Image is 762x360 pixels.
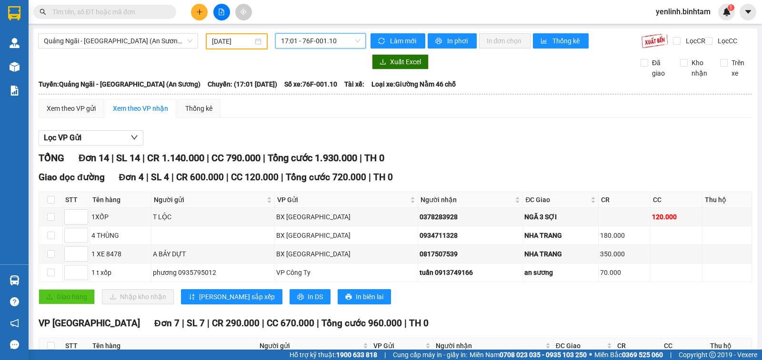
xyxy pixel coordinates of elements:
[10,319,19,328] span: notification
[435,38,443,45] span: printer
[393,350,467,360] span: Cung cấp máy in - giấy in:
[90,192,151,208] th: Tên hàng
[594,350,663,360] span: Miền Bắc
[199,292,275,302] span: [PERSON_NAME] sắp xếp
[600,249,649,259] div: 350.000
[116,152,140,164] span: SL 14
[10,340,19,349] span: message
[600,230,649,241] div: 180.000
[276,267,416,278] div: VP Công Ty
[524,212,597,222] div: NGÃ 3 SỢI
[212,318,260,329] span: CR 290.000
[380,58,386,66] span: download
[373,341,423,351] span: VP Gửi
[308,292,323,302] span: In DS
[10,275,20,285] img: warehouse-icon
[10,38,20,48] img: warehouse-icon
[421,195,513,205] span: Người nhận
[336,351,377,359] strong: 1900 633 818
[207,318,210,329] span: |
[281,34,360,48] span: 17:01 - 76F-001.10
[208,79,277,89] span: Chuyến: (17:01 [DATE])
[277,195,408,205] span: VP Gửi
[641,33,668,49] img: 9k=
[533,33,589,49] button: bar-chartThống kê
[589,353,592,357] span: ⚪️
[648,58,673,78] span: Đã giao
[470,350,587,360] span: Miền Nam
[90,338,257,354] th: Tên hàng
[284,79,337,89] span: Số xe: 76F-001.10
[371,79,456,89] span: Loại xe: Giường Nằm 46 chỗ
[369,172,371,183] span: |
[275,245,418,263] td: BX Quảng Ngãi
[409,318,429,329] span: TH 0
[541,38,549,45] span: bar-chart
[182,318,184,329] span: |
[384,350,386,360] span: |
[196,9,203,15] span: plus
[171,172,174,183] span: |
[552,36,581,46] span: Thống kê
[290,289,331,304] button: printerIn DS
[262,318,264,329] span: |
[267,318,314,329] span: CC 670.000
[91,249,150,259] div: 1 XE 8478
[714,36,739,46] span: Lọc CC
[211,152,261,164] span: CC 790.000
[436,341,543,351] span: Người nhận
[371,33,425,49] button: syncLàm mới
[154,318,180,329] span: Đơn 7
[39,289,95,304] button: uploadGiao hàng
[52,7,165,17] input: Tìm tên, số ĐT hoặc mã đơn
[91,230,150,241] div: 4 THÙNG
[556,341,605,351] span: ĐC Giao
[153,212,273,222] div: T LỘC
[420,267,521,278] div: tuấn 0913749166
[231,172,279,183] span: CC 120.000
[682,36,707,46] span: Lọc CR
[524,230,597,241] div: NHA TRANG
[10,297,19,306] span: question-circle
[10,86,20,96] img: solution-icon
[286,172,366,183] span: Tổng cước 720.000
[91,267,150,278] div: 1 t xốp
[420,212,521,222] div: 0378283928
[39,80,201,88] b: Tuyến: Quảng Ngãi - [GEOGRAPHIC_DATA] (An Sương)
[212,36,253,47] input: 10/08/2025
[728,4,734,11] sup: 1
[290,350,377,360] span: Hỗ trợ kỹ thuật:
[8,6,20,20] img: logo-vxr
[360,152,362,164] span: |
[151,172,169,183] span: SL 4
[500,351,587,359] strong: 0708 023 035 - 0935 103 250
[39,172,105,183] span: Giao dọc đường
[263,152,265,164] span: |
[276,249,416,259] div: BX [GEOGRAPHIC_DATA]
[708,338,752,354] th: Thu hộ
[338,289,391,304] button: printerIn biên lai
[268,152,357,164] span: Tổng cước 1.930.000
[615,338,662,354] th: CR
[317,318,319,329] span: |
[622,351,663,359] strong: 0369 525 060
[40,9,46,15] span: search
[428,33,477,49] button: printerIn phơi
[688,58,712,78] span: Kho nhận
[146,172,149,183] span: |
[44,132,81,144] span: Lọc VP Gửi
[111,152,114,164] span: |
[729,4,732,11] span: 1
[113,103,168,114] div: Xem theo VP nhận
[260,341,361,351] span: Người gửi
[378,38,386,45] span: sync
[321,318,402,329] span: Tổng cước 960.000
[297,293,304,301] span: printer
[191,4,208,20] button: plus
[63,192,90,208] th: STT
[728,58,752,78] span: Trên xe
[670,350,672,360] span: |
[276,230,416,241] div: BX [GEOGRAPHIC_DATA]
[39,152,64,164] span: TỔNG
[420,230,521,241] div: 0934711328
